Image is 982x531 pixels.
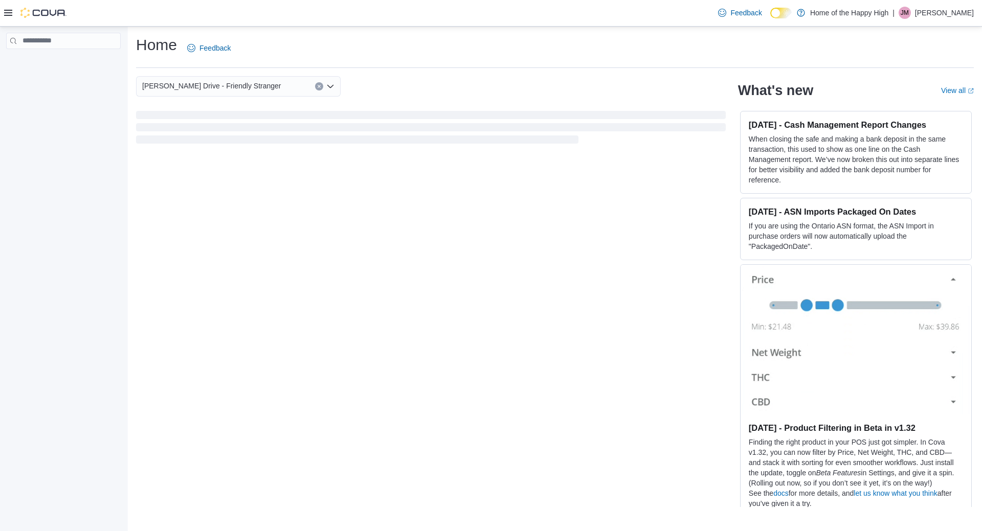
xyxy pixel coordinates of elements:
a: View allExternal link [941,86,974,95]
em: Beta Features [816,469,861,477]
span: Feedback [730,8,762,18]
a: Feedback [714,3,766,23]
button: Clear input [315,82,323,90]
svg: External link [968,88,974,94]
h3: [DATE] - Product Filtering in Beta in v1.32 [749,423,963,433]
p: See the for more details, and after you’ve given it a try. [749,488,963,509]
span: JM [901,7,909,19]
span: Dark Mode [770,18,771,19]
h3: [DATE] - ASN Imports Packaged On Dates [749,206,963,217]
p: If you are using the Ontario ASN format, the ASN Import in purchase orders will now automatically... [749,221,963,251]
p: [PERSON_NAME] [915,7,974,19]
p: When closing the safe and making a bank deposit in the same transaction, this used to show as one... [749,134,963,185]
h1: Home [136,35,177,55]
a: docs [773,489,789,497]
p: Finding the right product in your POS just got simpler. In Cova v1.32, you can now filter by Pric... [749,437,963,488]
span: Loading [136,113,726,146]
input: Dark Mode [770,8,792,18]
h3: [DATE] - Cash Management Report Changes [749,120,963,130]
button: Open list of options [326,82,334,90]
span: [PERSON_NAME] Drive - Friendly Stranger [142,80,281,92]
h2: What's new [738,82,813,99]
img: Cova [20,8,66,18]
p: | [892,7,895,19]
a: Feedback [183,38,235,58]
p: Home of the Happy High [810,7,888,19]
nav: Complex example [6,51,121,76]
span: Feedback [199,43,231,53]
a: let us know what you think [854,489,937,497]
div: Jeremy McNulty [899,7,911,19]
